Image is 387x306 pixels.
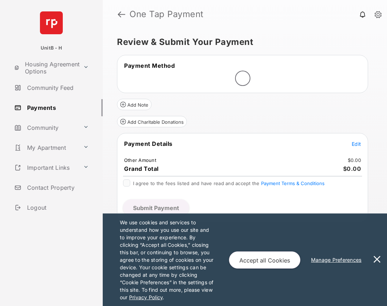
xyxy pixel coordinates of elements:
button: I agree to the fees listed and have read and accept the [261,180,325,186]
button: Submit Payment [123,199,189,216]
a: Logout [11,199,103,216]
a: Important Links [11,159,80,176]
span: Edit [352,141,361,147]
h5: Review & Submit Your Payment [117,38,367,46]
button: Add Charitable Donations [117,116,187,127]
td: $0.00 [347,157,361,163]
a: Payments [11,99,103,116]
button: Accept all Cookies [229,251,300,269]
p: UnitB - H [41,45,62,52]
button: Edit [352,140,361,147]
a: My Apartment [11,139,80,156]
span: $0.00 [343,165,361,172]
p: We use cookies and services to understand how you use our site and to improve your experience. By... [120,219,214,301]
button: Add Note [117,99,152,110]
span: I agree to the fees listed and have read and accept the [133,180,325,186]
span: Grand Total [124,165,159,172]
strong: One Tap Payment [129,10,204,19]
span: Payment Details [124,140,173,147]
a: Community [11,119,80,136]
u: Manage Preferences [311,257,365,263]
td: Other Amount [124,157,157,163]
span: Payment Method [124,62,175,69]
a: Housing Agreement Options [11,59,80,76]
a: Community Feed [11,79,103,96]
u: Privacy Policy [129,294,163,300]
a: Contact Property [11,179,103,196]
img: svg+xml;base64,PHN2ZyB4bWxucz0iaHR0cDovL3d3dy53My5vcmcvMjAwMC9zdmciIHdpZHRoPSI2NCIgaGVpZ2h0PSI2NC... [40,11,63,34]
